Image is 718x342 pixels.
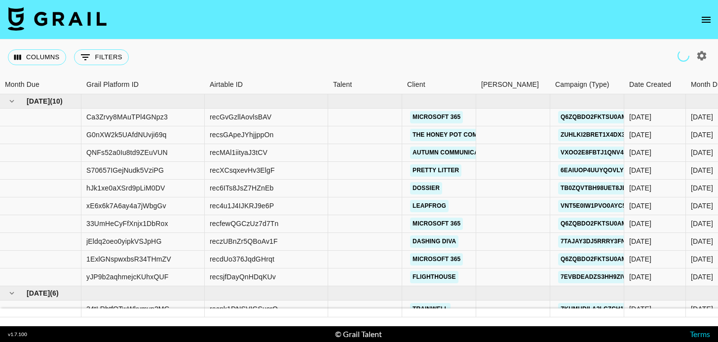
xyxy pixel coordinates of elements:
a: Dashing Diva [410,235,458,248]
img: Grail Talent [8,7,107,31]
div: Jun '25 [691,130,713,140]
div: Client [407,75,425,94]
div: recnk1DNSVIGSusrO [210,304,278,314]
a: q6ZqbdO2FKtSU0aMFkSA [558,253,645,266]
div: xE6x6k7A6ay4a7jWbgGv [86,201,166,211]
div: rec4u1J4IJKRJ9e6P [210,201,274,211]
button: Show filters [74,49,129,65]
a: Leapfrog [410,200,449,212]
span: ( 10 ) [50,96,63,106]
div: recXCsqxevHv3ElgF [210,165,275,175]
div: Jun '25 [691,165,713,175]
div: 6/23/2025 [629,236,651,246]
span: [DATE] [27,96,50,106]
div: 5/7/2025 [629,130,651,140]
a: Dossier [410,182,442,194]
a: The Honey Pot Company [410,129,496,141]
a: q6ZqbdO2FKtSU0aMFkSA [558,111,645,123]
div: jEldq2oeo0yipkVSJpHG [86,236,161,246]
div: 6/11/2025 [629,254,651,264]
a: Terms [690,329,710,339]
div: [PERSON_NAME] [481,75,539,94]
div: Campaign (Type) [550,75,624,94]
div: Grail Platform ID [81,75,205,94]
div: recdUo376JqdGHrqt [210,254,274,264]
a: vXOO2e8FbtJ1qNv4950k [558,147,641,159]
a: 7tAJaY3DJ5rRry3FNAhV [558,235,641,248]
a: Microsoft 365 [410,111,463,123]
div: Jun '25 [691,236,713,246]
div: 6/17/2025 [629,272,651,282]
button: Select columns [8,49,66,65]
button: open drawer [696,10,716,30]
span: ( 6 ) [50,288,59,298]
div: recGvGzllAovlsBAV [210,112,271,122]
a: Autumn Communications LLC [410,147,513,159]
div: Campaign (Type) [555,75,609,94]
div: Airtable ID [210,75,243,94]
a: zUhlki2BRET1X4dx31tU [558,129,639,141]
div: Jun '25 [691,201,713,211]
button: hide children [5,94,19,108]
a: ZkumUdIlA2lczcH1WJI0 [558,303,640,315]
div: v 1.7.100 [8,331,27,338]
div: 4/30/2025 [629,165,651,175]
div: Jul '25 [691,304,713,314]
div: Jun '25 [691,254,713,264]
a: q6ZqbdO2FKtSU0aMFkSA [558,218,645,230]
div: Booker [476,75,550,94]
div: 24tLRbtfQTwWkymyp2MG [86,304,170,314]
div: rec6ITs8JsZ7HZnEb [210,183,273,193]
a: Pretty Litter [410,164,461,177]
div: © Grail Talent [335,329,382,339]
div: Date Created [629,75,671,94]
span: [DATE] [27,288,50,298]
div: yJP9b2aqhmejcKUhxQUF [86,272,168,282]
div: 3/18/2025 [629,148,651,157]
a: TB0zQVTbH98UET8JetXQ [558,182,641,194]
div: 5/7/2025 [629,201,651,211]
div: hJk1xe0aXSrd9pLiM0DV [86,183,165,193]
div: Jun '25 [691,148,713,157]
div: 33UmHeCyFfXnjx1DbRox [86,219,168,228]
div: Client [402,75,476,94]
a: vNT5E0Iw1pvo0ayc5ukD [558,200,642,212]
div: Jun '25 [691,219,713,228]
div: Jun '25 [691,183,713,193]
div: Grail Platform ID [86,75,139,94]
span: Refreshing users, talent, clients, campaigns, managers... [675,47,692,64]
div: Talent [328,75,402,94]
div: QNFs52a0Iu8td9ZEuVUN [86,148,168,157]
div: Date Created [624,75,686,94]
a: Trainwell [410,303,451,315]
div: G0nXW2k5UAfdNUvji69q [86,130,167,140]
a: Microsoft 365 [410,253,463,266]
div: Airtable ID [205,75,328,94]
div: 6/23/2025 [629,112,651,122]
div: 6/23/2025 [629,219,651,228]
div: recfewQGCzUz7d7Tn [210,219,278,228]
div: recsGApeJYhjjppOn [210,130,273,140]
div: Month Due [5,75,39,94]
a: 6eaIuOP4UuYqOVlyIIYn [558,164,638,177]
div: S70657IGejNudk5VziPG [86,165,164,175]
a: 7EvbDEAdzs3HH9ziVayN [558,271,640,283]
div: reczUBnZr5QBoAv1F [210,236,278,246]
div: 6/30/2025 [629,304,651,314]
div: Jun '25 [691,112,713,122]
a: Microsoft 365 [410,218,463,230]
div: Ca3Zrvy8MAuTPl4GNpz3 [86,112,168,122]
div: Jun '25 [691,272,713,282]
div: Talent [333,75,352,94]
div: 4/30/2025 [629,183,651,193]
button: hide children [5,286,19,300]
div: recMAl1iityaJ3tCV [210,148,267,157]
div: recsjfDayQnHDqKUv [210,272,276,282]
div: 1ExlGNspwxbsR34THmZV [86,254,171,264]
a: Flighthouse [410,271,458,283]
